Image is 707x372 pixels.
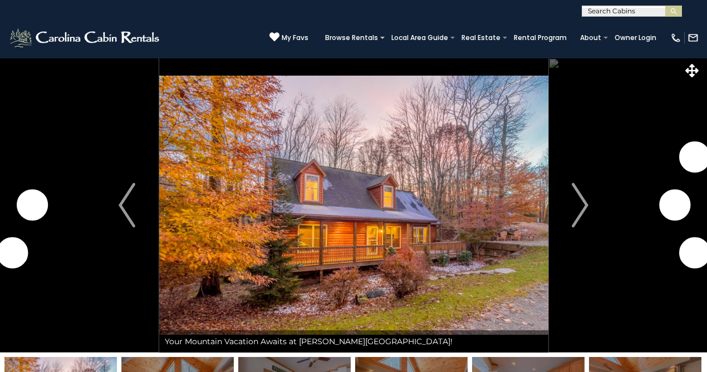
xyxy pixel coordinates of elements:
[456,30,506,46] a: Real Estate
[159,330,548,353] div: Your Mountain Vacation Awaits at [PERSON_NAME][GEOGRAPHIC_DATA]!
[320,30,384,46] a: Browse Rentals
[670,32,681,43] img: phone-regular-white.png
[8,27,163,49] img: White-1-2.png
[508,30,572,46] a: Rental Program
[282,33,308,43] span: My Favs
[269,32,308,43] a: My Favs
[575,30,607,46] a: About
[386,30,454,46] a: Local Area Guide
[95,58,159,353] button: Previous
[119,183,135,227] img: arrow
[688,32,699,43] img: mail-regular-white.png
[572,183,588,227] img: arrow
[548,58,612,353] button: Next
[609,30,662,46] a: Owner Login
